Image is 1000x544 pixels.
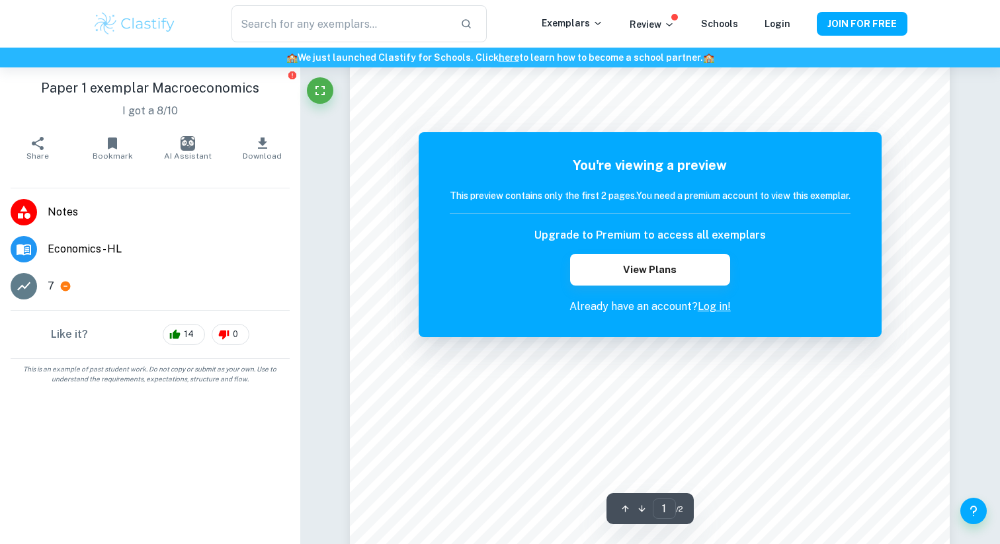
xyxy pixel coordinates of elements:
a: Login [765,19,790,29]
p: 7 [48,278,54,294]
span: Download [243,151,282,161]
h1: Paper 1 exemplar Macroeconomics [11,78,290,98]
h6: Like it? [51,327,88,342]
a: here [499,52,519,63]
div: 0 [212,324,249,345]
button: View Plans [570,254,730,286]
span: Notes [48,204,290,220]
button: AI Assistant [150,130,225,167]
span: 🏫 [286,52,298,63]
span: 🏫 [703,52,714,63]
p: I got a 8/10 [11,103,290,119]
span: / 2 [676,503,683,515]
a: Schools [701,19,738,29]
button: Bookmark [75,130,149,167]
button: Report issue [288,70,298,80]
div: 14 [163,324,205,345]
a: Log in! [698,300,731,313]
h6: We just launched Clastify for Schools. Click to learn how to become a school partner. [3,50,997,65]
button: Help and Feedback [960,498,987,524]
button: Download [225,130,300,167]
h5: You're viewing a preview [450,155,851,175]
span: 14 [177,328,201,341]
input: Search for any exemplars... [231,5,450,42]
p: Exemplars [542,16,603,30]
span: Economics - HL [48,241,290,257]
span: Share [26,151,49,161]
button: Fullscreen [307,77,333,104]
span: Bookmark [93,151,133,161]
h6: Upgrade to Premium to access all exemplars [534,227,766,243]
h6: This preview contains only the first 2 pages. You need a premium account to view this exemplar. [450,188,851,203]
span: 0 [226,328,245,341]
img: AI Assistant [181,136,195,151]
span: This is an example of past student work. Do not copy or submit as your own. Use to understand the... [5,364,295,384]
button: JOIN FOR FREE [817,12,907,36]
p: Already have an account? [450,299,851,315]
p: Review [630,17,675,32]
img: Clastify logo [93,11,177,37]
span: AI Assistant [164,151,212,161]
